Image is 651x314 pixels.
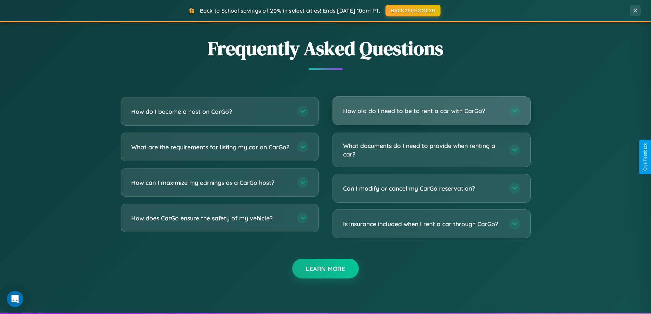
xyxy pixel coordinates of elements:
div: Give Feedback [643,143,648,171]
h3: What are the requirements for listing my car on CarGo? [131,143,290,151]
h3: How does CarGo ensure the safety of my vehicle? [131,214,290,222]
button: Learn More [292,259,359,278]
button: BACK2SCHOOL20 [385,5,440,16]
h3: How old do I need to be to rent a car with CarGo? [343,107,502,115]
h3: Can I modify or cancel my CarGo reservation? [343,184,502,193]
span: Back to School savings of 20% in select cities! Ends [DATE] 10am PT. [200,7,380,14]
h2: Frequently Asked Questions [121,35,531,62]
h3: Is insurance included when I rent a car through CarGo? [343,220,502,228]
h3: What documents do I need to provide when renting a car? [343,141,502,158]
h3: How do I become a host on CarGo? [131,107,290,116]
h3: How can I maximize my earnings as a CarGo host? [131,178,290,187]
div: Open Intercom Messenger [7,291,23,307]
